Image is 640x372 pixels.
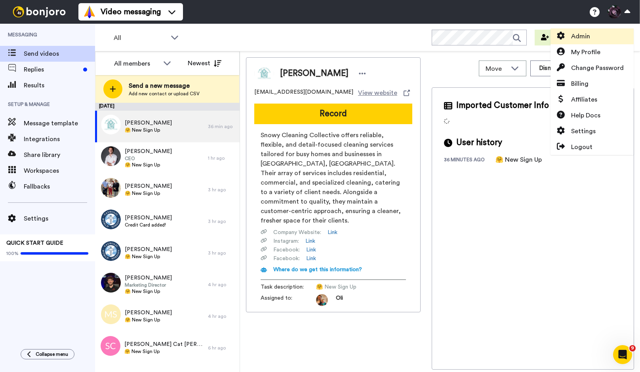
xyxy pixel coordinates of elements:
a: Admin [550,28,634,44]
span: Assigned to: [261,294,316,306]
span: Facebook : [273,246,300,254]
span: [PERSON_NAME] [280,68,349,79]
span: Marketing Director [125,282,172,288]
span: Results [24,81,95,90]
span: [PERSON_NAME] [125,182,172,190]
span: [PERSON_NAME] [125,119,172,127]
span: Help Docs [571,111,600,120]
span: 🤗 New Sign Up [125,317,172,323]
span: 9 [629,345,636,351]
span: [EMAIL_ADDRESS][DOMAIN_NAME] [254,88,353,98]
span: Logout [571,142,592,152]
a: My Profile [550,44,634,60]
span: Add new contact or upload CSV [129,91,200,97]
span: [PERSON_NAME] [125,147,172,155]
span: User history [456,137,502,149]
img: 2feff6e9-61e3-4379-835e-8d8c7229ce7e.png [101,241,121,261]
span: Collapse menu [36,351,68,357]
button: Record [254,104,412,124]
a: Link [306,246,316,254]
img: ms.png [101,304,121,324]
img: e7429aa9-fa93-4734-9f9d-a5f101e23abf.jpg [101,273,121,293]
span: Send videos [24,49,95,59]
div: 6 hr ago [208,345,236,351]
span: Video messaging [101,6,161,17]
img: 98780d53-1178-4a25-98b8-dbd5ebe28d13.jpg [101,115,121,134]
span: 🤗 New Sign Up [125,127,172,133]
span: Affiliates [571,95,597,104]
span: Fallbacks [24,182,95,191]
span: Change Password [571,63,624,73]
button: Invite [535,30,573,45]
span: Send a new message [129,81,200,91]
span: CEO [125,155,172,162]
a: Link [305,237,315,245]
span: Replies [24,65,80,74]
span: Admin [571,32,590,41]
img: 2feff6e9-61e3-4379-835e-8d8c7229ce7e.png [101,210,121,229]
span: View website [358,88,397,98]
a: Affiliates [550,92,634,108]
a: Logout [550,139,634,155]
span: Snowy Cleaning Collective offers reliable, flexible, and detail-focused cleaning services tailore... [261,130,406,225]
span: 🤗 New Sign Up [124,348,204,355]
span: Integrations [24,134,95,144]
img: 7a7d3bb2-f885-4ff7-b198-eb2d73469f3d.jpg [101,178,121,198]
span: 🤗 New Sign Up [125,190,172,196]
span: Imported Customer Info [456,100,549,111]
img: bj-logo-header-white.svg [10,6,69,17]
span: Credit Card added! [125,222,172,228]
span: 🤗 New Sign Up [125,253,172,260]
span: 🤗 New Sign Up [125,288,172,295]
div: 1 hr ago [208,155,236,161]
a: Help Docs [550,108,634,123]
span: [PERSON_NAME] [125,274,172,282]
iframe: Intercom live chat [613,345,632,364]
img: sc.png [101,336,120,356]
a: Settings [550,123,634,139]
span: [PERSON_NAME] [125,214,172,222]
span: Oli [336,294,343,306]
span: Share library [24,150,95,160]
span: Where do we get this information? [273,267,362,272]
span: QUICK START GUIDE [6,240,63,246]
div: [DATE] [95,103,240,111]
img: 5087268b-a063-445d-b3f7-59d8cce3615b-1541509651.jpg [316,294,328,306]
span: All [114,33,167,43]
span: Facebook : [273,255,300,262]
span: Billing [571,79,589,89]
div: 36 minutes ago [444,157,495,164]
div: 🤗 New Sign Up [495,155,542,164]
button: Newest [182,55,227,71]
span: Message template [24,119,95,128]
img: 99b3e35b-deb1-4c4a-8066-d80e44cdea5a.jpg [101,146,121,166]
div: 36 min ago [208,123,236,130]
span: Move [486,64,507,74]
span: Instagram : [273,237,299,245]
span: Settings [571,127,596,136]
div: 3 hr ago [208,250,236,256]
span: Settings [24,214,95,223]
span: [PERSON_NAME] Cat [PERSON_NAME] [124,340,204,348]
div: 3 hr ago [208,187,236,193]
span: [PERSON_NAME] [125,245,172,253]
div: 4 hr ago [208,313,236,319]
button: Dismiss [530,60,568,76]
span: Company Website : [273,228,321,236]
span: Task description : [261,283,316,291]
div: 3 hr ago [208,218,236,225]
span: 100% [6,250,19,257]
button: Collapse menu [21,349,74,359]
div: All members [114,59,159,68]
a: Billing [550,76,634,92]
span: [PERSON_NAME] [125,309,172,317]
span: Workspaces [24,166,95,176]
span: My Profile [571,47,600,57]
div: 4 hr ago [208,281,236,288]
a: Change Password [550,60,634,76]
img: Image of Ally Morris [254,64,274,83]
a: View website [358,88,410,98]
a: Link [328,228,337,236]
span: 🤗 New Sign Up [316,283,391,291]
